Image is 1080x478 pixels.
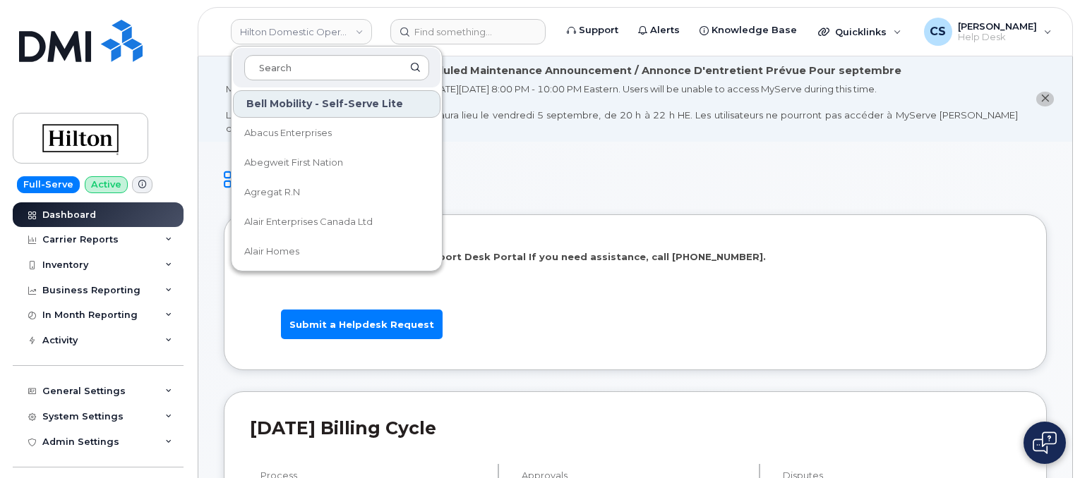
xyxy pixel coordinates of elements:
a: Submit a Helpdesk Request [281,310,443,340]
span: Abacus Enterprises [244,126,332,140]
a: Alair Enterprises Canada Ltd [233,208,440,236]
span: Agregat R.N [244,185,300,200]
p: Welcome to the Hilton Mobile Support Desk Portal If you need assistance, call [PHONE_NUMBER]. [260,250,1010,264]
a: Agregat R.N [233,178,440,207]
div: September Scheduled Maintenance Announcement / Annonce D'entretient Prévue Pour septembre [342,63,901,78]
span: Alair Homes [244,245,299,259]
div: Bell Mobility - Self-Serve Lite [233,90,440,118]
img: Open chat [1033,431,1057,454]
a: Alair Homes [233,238,440,266]
button: close notification [1036,92,1054,106]
h1: Dashboard [224,167,1047,192]
span: Alair Enterprises Canada Ltd [244,215,373,229]
input: Search [244,55,429,80]
div: MyServe scheduled maintenance will occur [DATE][DATE] 8:00 PM - 10:00 PM Eastern. Users will be u... [226,82,1018,135]
h2: [DATE] Billing Cycle [250,417,1021,439]
a: Abacus Enterprises [233,119,440,147]
span: Abegweit First Nation [244,156,343,170]
a: Abegweit First Nation [233,149,440,177]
